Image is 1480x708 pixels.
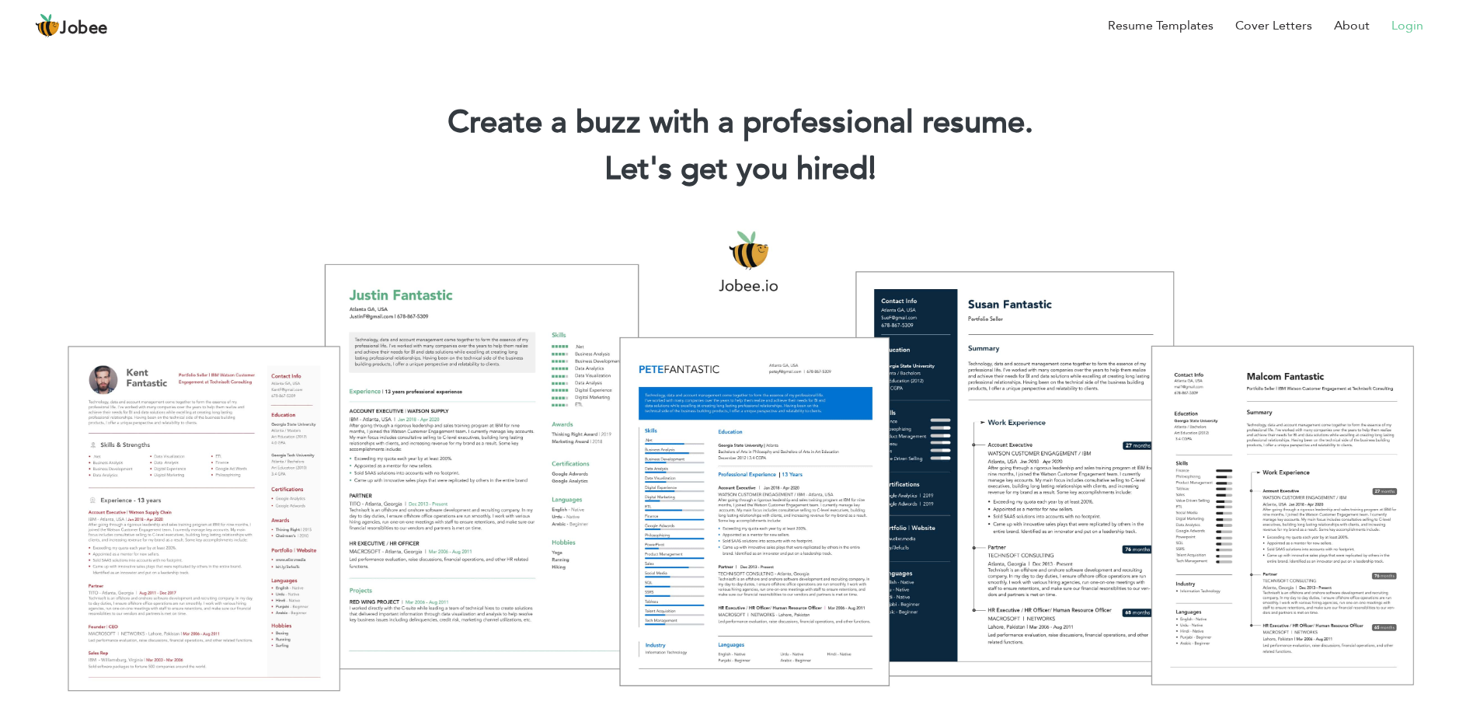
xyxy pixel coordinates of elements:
img: jobee.io [35,13,60,38]
h2: Let's [23,149,1457,190]
span: Jobee [60,20,108,37]
h1: Create a buzz with a professional resume. [23,103,1457,143]
a: Cover Letters [1235,16,1312,35]
a: Resume Templates [1108,16,1214,35]
span: get you hired! [681,148,876,190]
a: Jobee [35,13,108,38]
a: Login [1391,16,1423,35]
a: About [1334,16,1370,35]
span: | [869,148,876,190]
